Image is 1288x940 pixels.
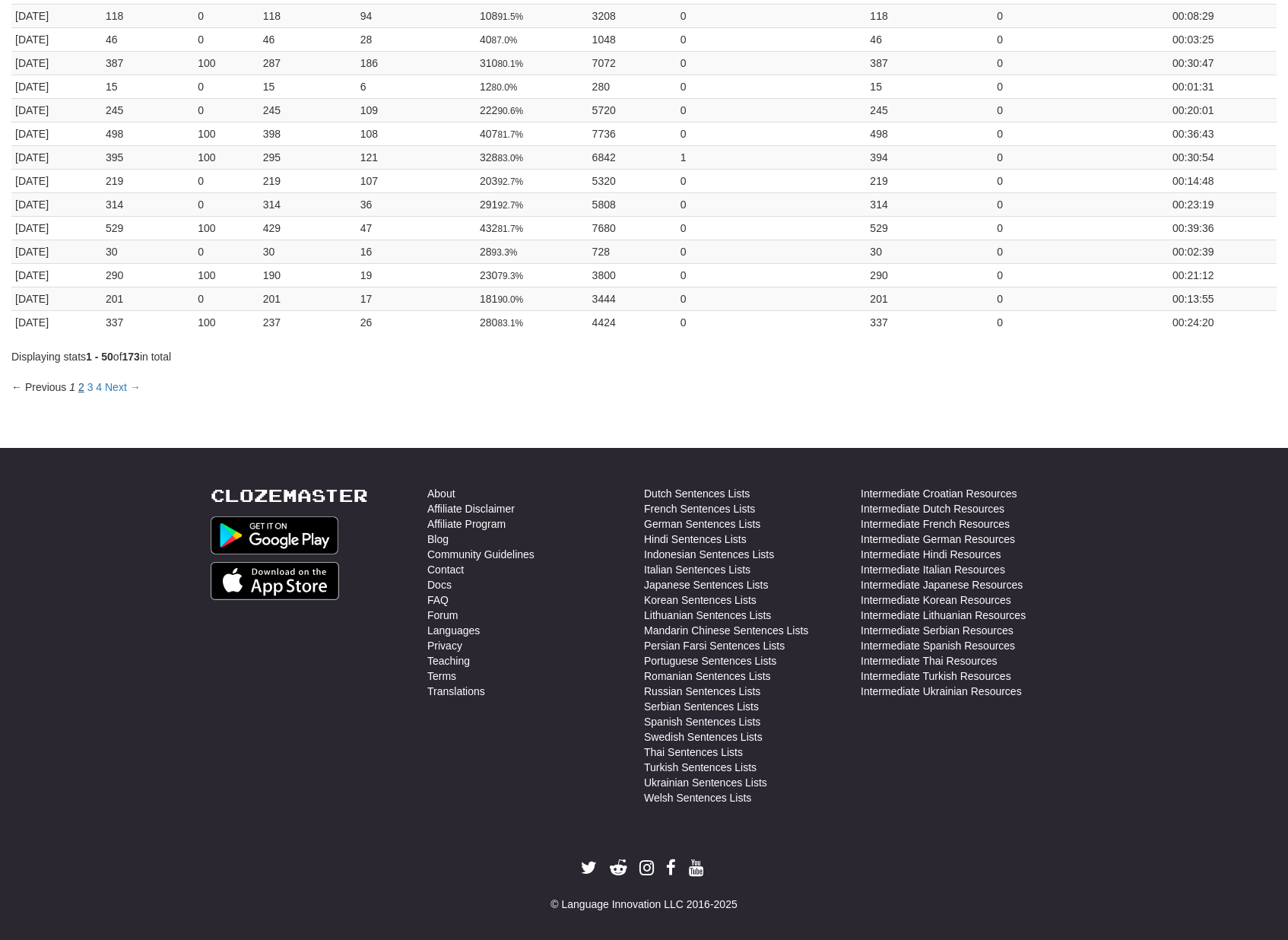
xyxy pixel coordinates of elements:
[993,75,1169,98] td: 0
[644,608,771,623] a: Lithuanian Sentences Lists
[497,59,523,69] small: 80.1%
[78,381,84,393] a: Page 2
[861,501,1004,516] a: Intermediate Dutch Resources
[588,145,677,169] td: 6842
[1169,192,1277,216] td: 00:23:19
[476,75,588,98] td: 12
[122,351,140,363] b: 173
[11,216,102,240] td: [DATE]
[427,608,458,623] a: Forum
[194,27,259,51] td: 0
[588,310,677,334] td: 4424
[677,287,867,310] td: 0
[96,381,102,393] a: Page 4
[861,547,1001,562] a: Intermediate Hindi Resources
[427,653,470,668] a: Teaching
[11,122,102,145] td: [DATE]
[259,145,357,169] td: 295
[11,169,102,192] td: [DATE]
[194,263,259,287] td: 100
[993,98,1169,122] td: 0
[476,192,588,216] td: 291
[11,240,102,263] td: [DATE]
[644,532,747,547] a: Hindi Sentences Lists
[993,122,1169,145] td: 0
[993,263,1169,287] td: 0
[11,27,102,51] td: [DATE]
[102,192,194,216] td: 314
[588,287,677,310] td: 3444
[194,216,259,240] td: 100
[1169,122,1277,145] td: 00:36:43
[259,4,357,27] td: 118
[866,75,993,98] td: 15
[194,122,259,145] td: 100
[1169,287,1277,310] td: 00:13:55
[861,577,1023,592] a: Intermediate Japanese Resources
[993,169,1169,192] td: 0
[11,192,102,216] td: [DATE]
[866,310,993,334] td: 337
[644,775,767,790] a: Ukrainian Sentences Lists
[357,75,476,98] td: 6
[644,577,768,592] a: Japanese Sentences Lists
[1169,98,1277,122] td: 00:20:01
[677,169,867,192] td: 0
[102,169,194,192] td: 219
[861,562,1005,577] a: Intermediate Italian Resources
[677,310,867,334] td: 0
[476,169,588,192] td: 203
[492,247,518,258] small: 93.3%
[497,200,523,211] small: 92.7%
[427,668,456,684] a: Terms
[677,51,867,75] td: 0
[357,145,476,169] td: 121
[677,4,867,27] td: 0
[194,240,259,263] td: 0
[588,4,677,27] td: 3208
[259,310,357,334] td: 237
[102,287,194,310] td: 201
[259,216,357,240] td: 429
[1169,310,1277,334] td: 00:24:20
[102,4,194,27] td: 118
[861,623,1014,638] a: Intermediate Serbian Resources
[588,98,677,122] td: 5720
[861,684,1022,699] a: Intermediate Ukrainian Resources
[861,608,1026,623] a: Intermediate Lithuanian Resources
[427,577,452,592] a: Docs
[211,562,339,600] img: Get it on App Store
[427,623,480,638] a: Languages
[677,145,867,169] td: 1
[194,287,259,310] td: 0
[259,287,357,310] td: 201
[993,192,1169,216] td: 0
[1169,145,1277,169] td: 00:30:54
[644,562,750,577] a: Italian Sentences Lists
[211,516,338,554] img: Get it on Google Play
[259,240,357,263] td: 30
[866,4,993,27] td: 118
[427,684,485,699] a: Translations
[1169,263,1277,287] td: 00:21:12
[497,294,523,305] small: 90.0%
[677,27,867,51] td: 0
[861,532,1015,547] a: Intermediate German Resources
[357,51,476,75] td: 186
[644,684,760,699] a: Russian Sentences Lists
[866,98,993,122] td: 245
[497,176,523,187] small: 92.7%
[194,310,259,334] td: 100
[588,51,677,75] td: 7072
[259,75,357,98] td: 15
[677,75,867,98] td: 0
[497,153,523,164] small: 83.0%
[497,106,523,116] small: 90.6%
[102,310,194,334] td: 337
[259,27,357,51] td: 46
[1169,27,1277,51] td: 00:03:25
[866,287,993,310] td: 201
[476,122,588,145] td: 407
[644,699,759,714] a: Serbian Sentences Lists
[476,4,588,27] td: 108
